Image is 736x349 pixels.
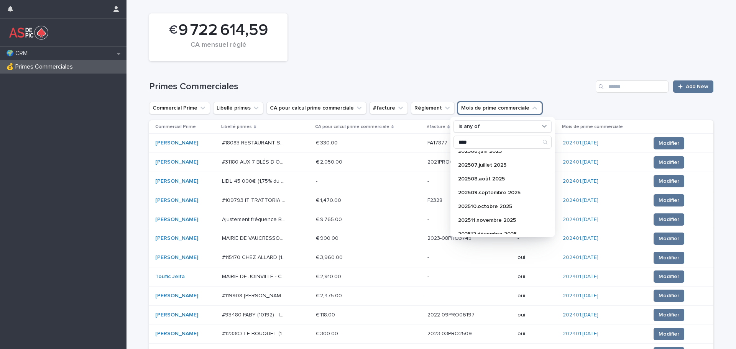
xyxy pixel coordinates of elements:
tr: [PERSON_NAME] #119908 [PERSON_NAME][GEOGRAPHIC_DATA] (11296) - Installation site - Dès que possib... [149,286,713,305]
a: 202401.[DATE] [563,197,598,204]
p: 202512.décembre 2025 [458,231,539,237]
p: - [427,177,430,185]
p: oui [517,293,557,299]
a: [PERSON_NAME] [155,140,198,146]
div: CA mensuel réglé [162,41,274,57]
p: is any of [458,123,480,130]
a: 202401.[DATE] [563,178,598,185]
p: 🌍 CRM [3,50,34,57]
p: #123303 LE BOUQUET (11518) - Installation site 4/4 [222,329,287,337]
p: CA pour calcul prime commerciale [315,123,389,131]
p: - [427,215,430,223]
p: 202509.septembre 2025 [458,190,539,195]
div: Search [453,136,552,149]
h1: Primes Commerciales [149,81,592,92]
p: MAIRIE DE JOINVILLE - CONTRAT 2023 [222,272,287,280]
p: 💰 Primes Commerciales [3,63,79,70]
p: Libellé primes [221,123,252,131]
button: Modifier [654,194,684,206]
div: Search [596,80,669,93]
p: oui [517,312,557,318]
a: 202401.[DATE] [563,274,598,280]
a: [PERSON_NAME] [155,331,198,337]
p: LIDL 45 000€ (1,75% du montant) [222,177,287,185]
p: 2022-09PRO06197 [427,310,476,318]
span: Modifier [659,330,679,338]
input: Search [454,136,551,148]
a: 202401.[DATE] [563,140,598,146]
p: € 1,470.00 [316,196,343,204]
a: [PERSON_NAME] [155,293,198,299]
a: [PERSON_NAME] [155,312,198,318]
p: € 2,910.00 [316,272,343,280]
a: 202401.[DATE] [563,159,598,165]
button: Modifier [654,270,684,283]
p: - [427,291,430,299]
button: Modifier [654,213,684,226]
a: [PERSON_NAME] [155,159,198,165]
button: Règlement [411,102,455,114]
p: 202510.octobre 2025 [458,204,539,209]
button: Commercial Prime [149,102,210,114]
button: Modifier [654,290,684,302]
p: € 300.00 [316,329,340,337]
tr: [PERSON_NAME] #31180 AUX 7 BLÉS D'OR (7446) - Installation site - [DATE] - 2021PRO00921 copy#3118... [149,153,713,172]
p: #115170 CHEZ ALLARD (11202) - Installation site - Dès que possible - - à planifier [222,253,287,261]
p: oui [517,274,557,280]
button: Modifier [654,309,684,321]
p: € 900.00 [316,234,340,242]
a: 202401.[DATE] [563,331,598,337]
span: Modifier [659,216,679,223]
button: Modifier [654,156,684,169]
tr: [PERSON_NAME] #115170 CHEZ ALLARD (11202) - Installation site - Dès que possible - - à planifier#... [149,248,713,267]
tr: [PERSON_NAME] #123303 LE BOUQUET (11518) - Installation site 4/4#123303 LE BOUQUET (11518) - Inst... [149,324,713,344]
a: [PERSON_NAME] [155,197,198,204]
p: € 118.00 [316,310,337,318]
span: Add New [686,84,708,89]
p: 2023-03PRO2509 [427,329,473,337]
p: € 3,960.00 [316,253,344,261]
a: 202401.[DATE] [563,254,598,261]
span: Modifier [659,235,679,242]
button: CA pour calcul prime commerciale [266,102,366,114]
p: #119908 BENOIT PARIS (11296) - Installation site - Dès que possible - - à planifier [222,291,287,299]
p: € 2,050.00 [316,157,344,165]
tr: Toufic Jelfa MAIRIE DE JOINVILLE - CONTRAT 2023MAIRIE DE JOINVILLE - CONTRAT 2023 € 2,910.00€ 2,9... [149,267,713,286]
span: Modifier [659,292,679,300]
p: 202506.juin 2025 [458,149,539,154]
button: Modifier [654,252,684,264]
span: € [169,23,177,38]
p: oui [517,254,557,261]
p: 202508.août 2025 [458,176,539,182]
span: Modifier [659,159,679,166]
p: #facture [427,123,445,131]
a: Add New [673,80,713,93]
tr: [PERSON_NAME] #18083 RESTAURANT SEC (5704)RESTAURANT SEC Contrat 3D - Installation site - - FA178... [149,134,713,153]
button: Mois de prime commerciale [458,102,542,114]
p: 2021PRO00921 [427,157,467,165]
p: 202507.juillet 2025 [458,162,539,168]
a: [PERSON_NAME] [155,235,198,242]
span: Modifier [659,273,679,280]
button: Modifier [654,233,684,245]
tr: [PERSON_NAME] MAIRIE DE VAUCRESSON - nouveau marché de 3 ans (dérat)MAIRIE DE VAUCRESSON - nouvea... [149,229,713,248]
a: 202401.[DATE] [563,293,598,299]
p: #18083 RESTAURANT SEC (5704)RESTAURANT SEC Contrat 3D - Installation site - - FA17877 [222,138,287,146]
button: #facture [370,102,408,114]
span: Modifier [659,139,679,147]
p: 202511.novembre 2025 [458,218,539,223]
a: Toufic Jelfa [155,274,185,280]
p: FA17877 [427,138,449,146]
p: € 9,765.00 [316,215,343,223]
a: [PERSON_NAME] [155,254,198,261]
p: #31180 AUX 7 BLÉS D'OR (7446) - Installation site - 10/05/2021 - 2021PRO00921 copy [222,157,287,165]
p: #109793 IT TRATTORIA ROUEN (10694) - Installation site - Dès que possible - [222,196,287,204]
p: #93480 FABY (10192) - Installation site - Dès que possible - 4/10 [222,310,287,318]
a: [PERSON_NAME] [155,216,198,223]
img: 8QzHk79pQR6Ku3rSoQTR [6,25,51,40]
tr: [PERSON_NAME] Ajustement fréquence BG 2023Ajustement fréquence BG 2023 € 9,765.00€ 9,765.00 -- ou... [149,210,713,229]
button: Modifier [654,328,684,340]
p: - [517,235,557,242]
p: Mois de prime commerciale [562,123,623,131]
p: - [427,272,430,280]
